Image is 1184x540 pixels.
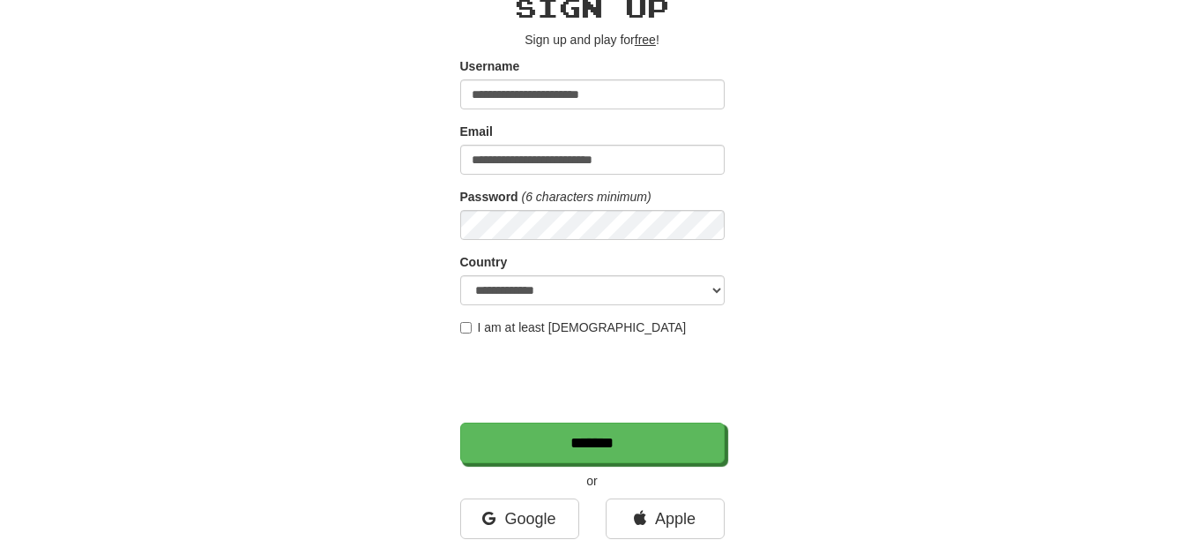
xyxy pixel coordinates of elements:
a: Apple [606,499,725,539]
label: Country [460,253,508,271]
input: I am at least [DEMOGRAPHIC_DATA] [460,322,472,334]
p: Sign up and play for ! [460,31,725,49]
p: or [460,472,725,490]
em: (6 characters minimum) [522,190,652,204]
label: I am at least [DEMOGRAPHIC_DATA] [460,319,687,336]
label: Password [460,188,518,206]
label: Username [460,57,520,75]
a: Google [460,499,579,539]
u: free [635,33,656,47]
label: Email [460,123,493,140]
iframe: reCAPTCHA [460,345,728,414]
